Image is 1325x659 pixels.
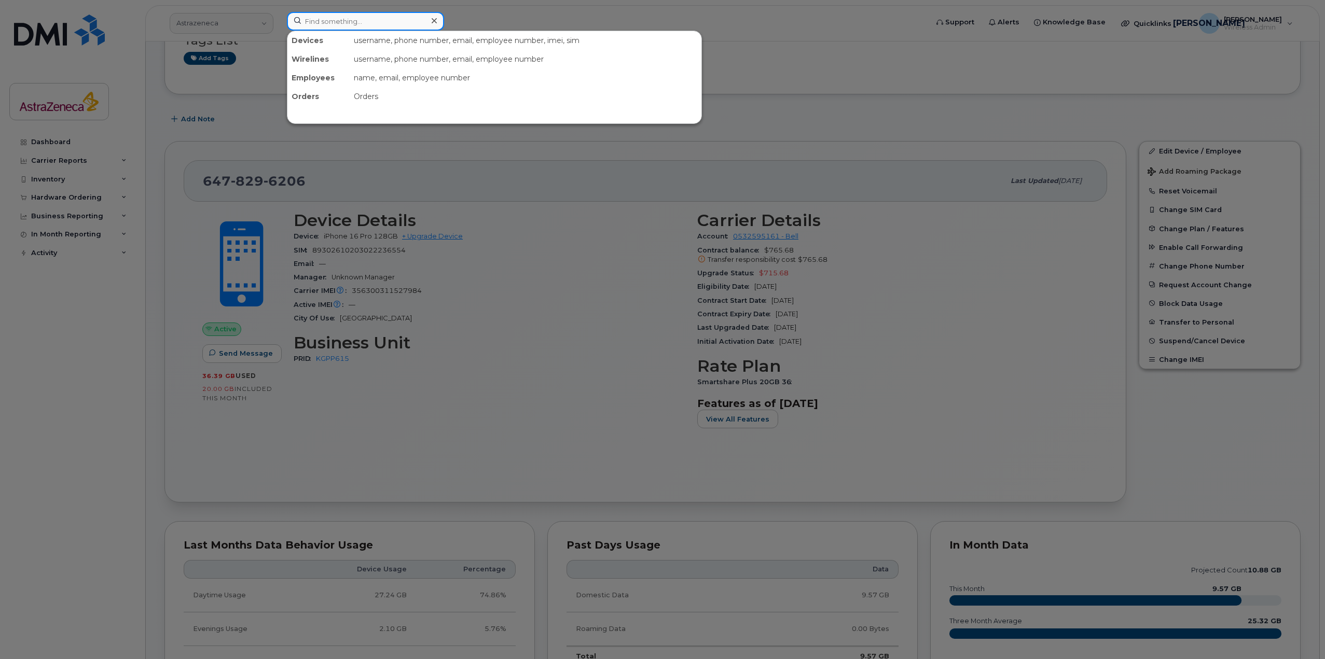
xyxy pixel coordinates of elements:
div: Devices [287,31,350,50]
div: Wirelines [287,50,350,68]
div: Employees [287,68,350,87]
div: username, phone number, email, employee number, imei, sim [350,31,701,50]
div: name, email, employee number [350,68,701,87]
div: Orders [350,87,701,106]
div: Orders [287,87,350,106]
input: Find something... [287,12,444,31]
div: username, phone number, email, employee number [350,50,701,68]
